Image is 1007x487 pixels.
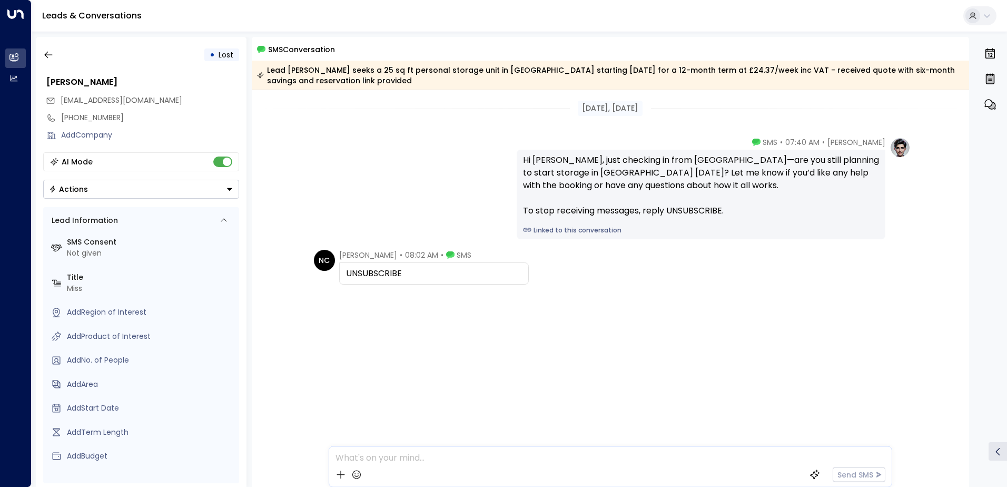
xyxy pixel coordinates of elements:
[400,250,402,260] span: •
[67,355,235,366] div: AddNo. of People
[785,137,820,148] span: 07:40 AM
[62,157,93,167] div: AI Mode
[61,112,239,123] div: [PHONE_NUMBER]
[43,180,239,199] div: Button group with a nested menu
[257,65,963,86] div: Lead [PERSON_NAME] seeks a 25 sq ft personal storage unit in [GEOGRAPHIC_DATA] starting [DATE] fo...
[43,180,239,199] button: Actions
[827,137,885,148] span: [PERSON_NAME]
[67,248,235,259] div: Not given
[763,137,777,148] span: SMS
[339,250,397,260] span: [PERSON_NAME]
[780,137,783,148] span: •
[890,137,911,158] img: profile-logo.png
[67,475,235,486] label: Source
[457,250,471,260] span: SMS
[49,184,88,194] div: Actions
[268,43,335,55] span: SMS Conversation
[61,130,239,141] div: AddCompany
[48,215,118,226] div: Lead Information
[42,9,142,22] a: Leads & Conversations
[210,45,215,64] div: •
[578,101,643,116] div: [DATE], [DATE]
[67,331,235,342] div: AddProduct of Interest
[314,250,335,271] div: NC
[67,451,235,462] div: AddBudget
[346,267,522,280] div: UNSUBSCRIBE
[67,427,235,438] div: AddTerm Length
[405,250,438,260] span: 08:02 AM
[67,379,235,390] div: AddArea
[523,226,879,235] a: Linked to this conversation
[67,272,235,283] label: Title
[523,154,879,217] div: Hi [PERSON_NAME], just checking in from [GEOGRAPHIC_DATA]—are you still planning to start storage...
[67,307,235,318] div: AddRegion of Interest
[67,283,235,294] div: Miss
[441,250,443,260] span: •
[67,403,235,414] div: AddStart Date
[67,237,235,248] label: SMS Consent
[61,95,182,106] span: nadjacarambola6@gmail.com
[822,137,825,148] span: •
[219,50,233,60] span: Lost
[46,76,239,89] div: [PERSON_NAME]
[61,95,182,105] span: [EMAIL_ADDRESS][DOMAIN_NAME]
